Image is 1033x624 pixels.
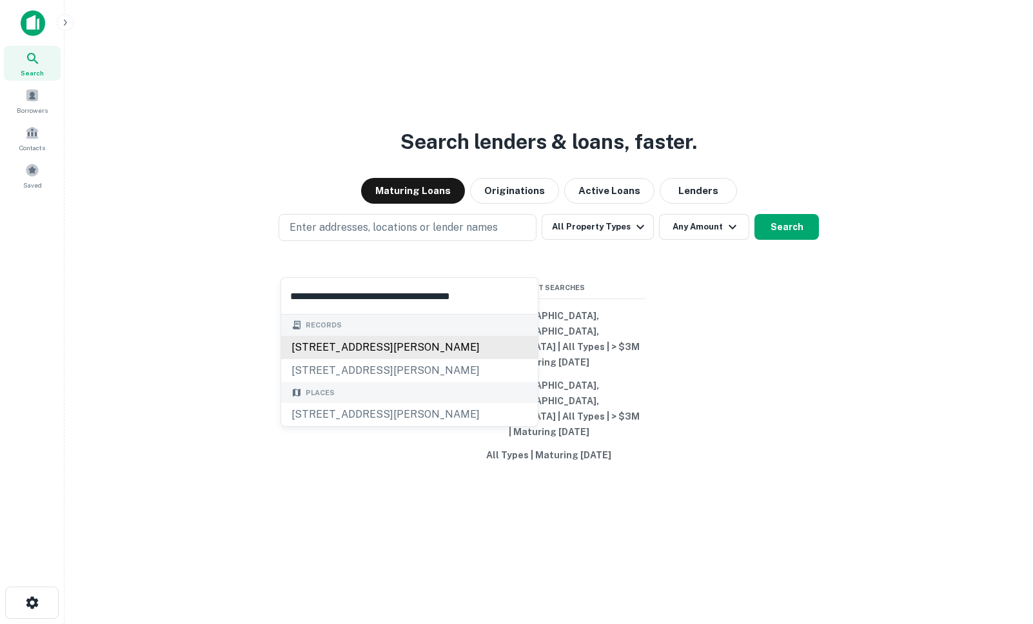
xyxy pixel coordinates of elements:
a: Borrowers [4,83,61,118]
div: [STREET_ADDRESS][PERSON_NAME] [281,403,538,426]
button: [GEOGRAPHIC_DATA], [GEOGRAPHIC_DATA], [GEOGRAPHIC_DATA] | All Types | > $3M | Maturing [DATE] [452,374,645,444]
button: All Property Types [542,214,654,240]
span: Contacts [19,142,45,153]
span: Saved [23,180,42,190]
button: Maturing Loans [361,178,465,204]
iframe: Chat Widget [969,521,1033,583]
div: [STREET_ADDRESS][PERSON_NAME] [281,359,538,382]
a: Saved [4,158,61,193]
h3: Search lenders & loans, faster. [400,126,697,157]
button: Search [754,214,819,240]
span: Search [21,68,44,78]
button: Originations [470,178,559,204]
button: Lenders [660,178,737,204]
button: Enter addresses, locations or lender names [279,214,536,241]
a: Search [4,46,61,81]
button: [GEOGRAPHIC_DATA], [GEOGRAPHIC_DATA], [GEOGRAPHIC_DATA] | All Types | > $3M | Maturing [DATE] [452,304,645,374]
span: Places [306,387,335,398]
span: Borrowers [17,105,48,115]
button: Active Loans [564,178,654,204]
img: capitalize-icon.png [21,10,45,36]
button: Any Amount [659,214,749,240]
div: [STREET_ADDRESS][PERSON_NAME] [281,336,538,359]
a: Contacts [4,121,61,155]
button: All Types | Maturing [DATE] [452,444,645,467]
span: Records [306,320,342,331]
span: Recent Searches [452,282,645,293]
p: Enter addresses, locations or lender names [290,220,498,235]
